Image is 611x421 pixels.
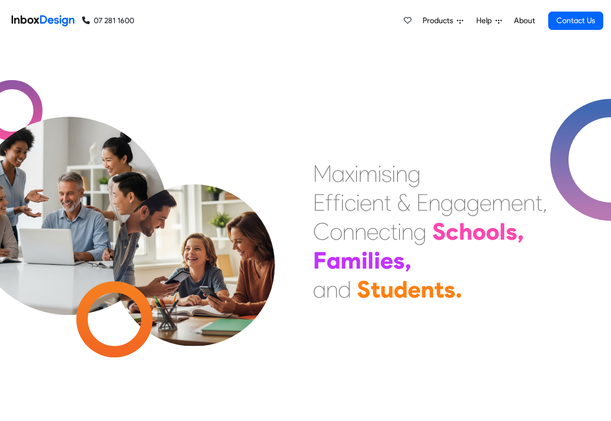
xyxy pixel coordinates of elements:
div: i [355,159,358,188]
div: , [517,217,524,246]
div: n [342,217,355,246]
div: g [413,217,426,246]
div: c [446,217,459,246]
div: c [379,217,390,246]
div: S [357,275,370,304]
div: n [428,188,440,217]
div: t [390,217,398,246]
div: s [382,159,392,188]
a: Help [472,11,506,30]
div: e [367,217,379,246]
div: o [486,217,499,246]
div: i [356,188,360,217]
div: E [313,188,325,217]
div: C [313,217,330,246]
div: g [440,188,454,217]
span: Products [423,15,457,27]
div: m [341,246,361,275]
div: , [542,188,547,217]
div: n [355,217,367,246]
div: o [330,217,342,246]
div: d [394,275,408,304]
div: f [333,188,341,217]
div: t [384,188,391,217]
div: n [401,217,413,246]
div: i [341,188,344,217]
div: t [434,275,444,304]
a: Contact Us [548,12,603,30]
div: a [327,246,341,275]
div: & [397,188,411,217]
div: m [358,159,378,188]
div: a [454,188,467,217]
div: g [408,159,421,188]
div: u [380,275,394,304]
div: l [499,217,506,246]
div: , [405,246,412,275]
div: i [398,217,401,246]
div: e [480,188,492,217]
div: n [372,188,384,217]
img: parents_with_child.png [93,144,295,346]
div: . [455,275,462,304]
div: x [345,159,355,188]
div: m [492,188,511,217]
div: e [380,246,393,275]
div: i [392,159,396,188]
div: s [506,217,517,246]
div: s [393,246,405,275]
div: Maximising Efficient & Engagement, Connecting Schools, Families, and Students. [313,159,547,304]
a: About [511,11,538,30]
div: l [368,246,374,275]
div: n [421,275,434,304]
a: Products [419,11,467,30]
div: s [444,275,455,304]
div: a [332,159,345,188]
div: e [511,188,523,217]
div: i [361,246,368,275]
div: M [313,159,332,188]
div: e [408,275,421,304]
div: a [313,275,326,304]
div: F [313,246,327,275]
div: n [396,159,408,188]
div: f [325,188,333,217]
div: t [535,188,542,217]
div: e [360,188,372,217]
div: o [472,217,486,246]
div: n [326,275,338,304]
div: h [459,217,472,246]
div: n [523,188,535,217]
div: d [338,275,351,304]
div: E [416,188,428,217]
div: t [370,275,380,304]
div: g [467,188,480,217]
span: Help [476,15,496,27]
div: i [378,159,382,188]
div: i [374,246,380,275]
div: c [344,188,356,217]
div: S [432,217,446,246]
a: 07 281 1600 [82,15,134,27]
